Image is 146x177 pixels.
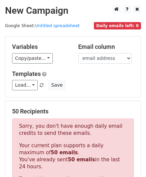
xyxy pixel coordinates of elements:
p: Your current plan supports a daily maximum of . You've already sent in the last 24 hours. [19,142,127,170]
iframe: Chat Widget [113,145,146,177]
a: Load... [12,80,38,90]
a: Untitled spreadsheet [35,23,80,28]
h5: 50 Recipients [12,108,134,115]
a: Copy/paste... [12,53,53,64]
a: Templates [12,70,41,77]
h5: Variables [12,43,68,51]
a: Daily emails left: 0 [94,23,141,28]
span: Daily emails left: 0 [94,22,141,29]
h2: New Campaign [5,5,141,16]
strong: 50 emails [68,157,95,163]
h5: Email column [78,43,134,51]
p: Sorry, you don't have enough daily email credits to send these emails. [19,123,127,137]
strong: 50 emails [51,150,78,156]
small: Google Sheet: [5,23,80,28]
button: Save [48,80,65,90]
